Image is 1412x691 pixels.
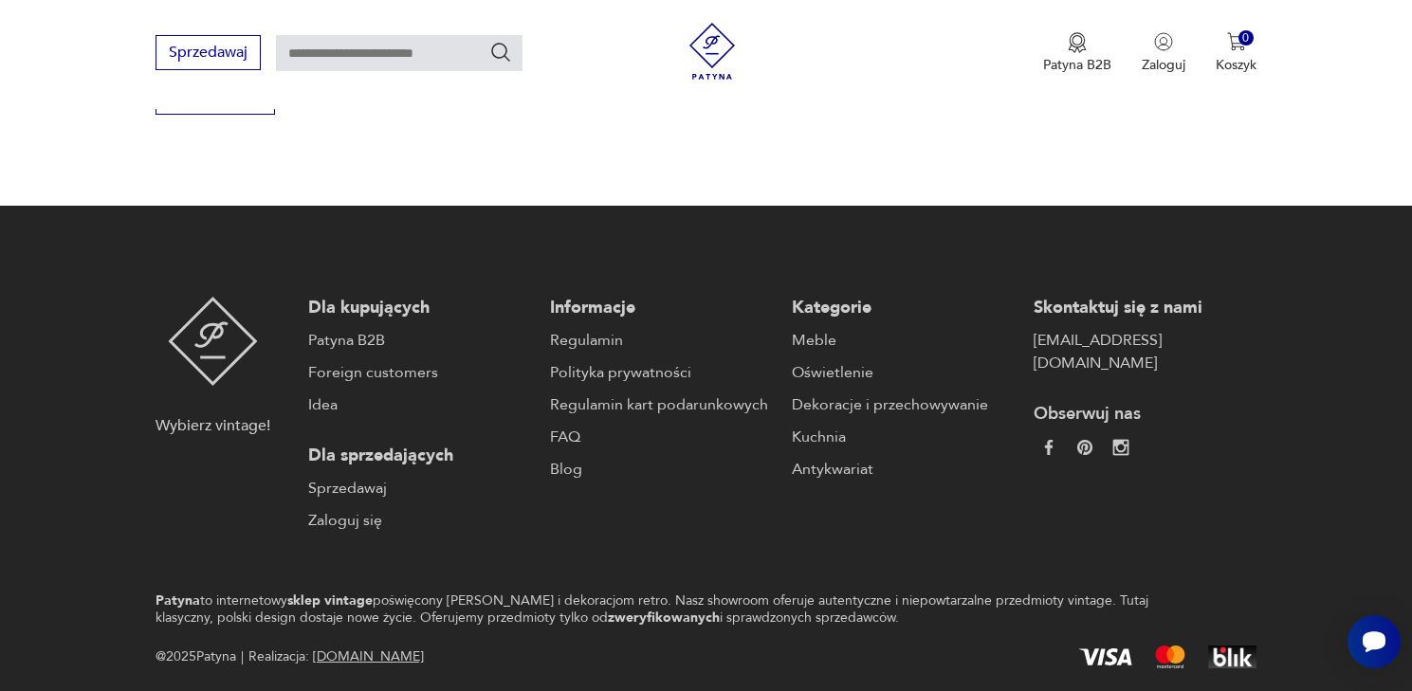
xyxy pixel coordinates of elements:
p: Dla sprzedających [308,445,531,467]
p: Skontaktuj się z nami [1034,297,1256,319]
p: Zaloguj [1142,56,1185,74]
p: Kategorie [792,297,1015,319]
img: Patyna - sklep z meblami i dekoracjami vintage [168,297,258,386]
a: [EMAIL_ADDRESS][DOMAIN_NAME] [1034,329,1256,374]
a: Regulamin [550,329,773,352]
p: Koszyk [1216,56,1256,74]
a: Patyna B2B [308,329,531,352]
img: 37d27d81a828e637adc9f9cb2e3d3a8a.webp [1077,440,1092,455]
img: c2fd9cf7f39615d9d6839a72ae8e59e5.webp [1113,439,1129,455]
img: Ikona medalu [1068,32,1087,53]
a: Dekoracje i przechowywanie [792,393,1015,416]
a: Sprzedawaj [308,477,531,500]
a: Foreign customers [308,361,531,384]
strong: Patyna [156,591,200,609]
strong: zweryfikowanych [608,609,720,627]
img: da9060093f698e4c3cedc1453eec5031.webp [1041,440,1056,455]
a: Sprzedawaj [156,47,261,61]
a: Zaloguj się [308,509,531,532]
a: Kuchnia [792,426,1015,448]
button: Patyna B2B [1043,32,1111,74]
img: Mastercard [1155,646,1185,668]
a: FAQ [550,426,773,448]
a: Regulamin kart podarunkowych [550,393,773,416]
span: @ 2025 Patyna [156,646,236,668]
p: to internetowy poświęcony [PERSON_NAME] i dekoracjom retro. Nasz showroom oferuje autentyczne i n... [156,592,1190,627]
p: Obserwuj nas [1034,403,1256,426]
p: Patyna B2B [1043,56,1111,74]
button: Zaloguj [1142,32,1185,74]
p: Wybierz vintage! [156,414,270,437]
img: BLIK [1208,646,1256,668]
a: Ikona medaluPatyna B2B [1043,32,1111,74]
img: Ikona koszyka [1227,32,1246,51]
a: Oświetlenie [792,361,1015,384]
a: Meble [792,329,1015,352]
iframe: Smartsupp widget button [1348,615,1401,668]
span: Realizacja: [248,646,424,668]
p: Informacje [550,297,773,319]
a: Blog [550,458,773,481]
button: 0Koszyk [1216,32,1256,74]
button: Sprzedawaj [156,35,261,70]
a: Polityka prywatności [550,361,773,384]
div: | [241,646,244,668]
div: 0 [1238,30,1255,46]
button: Szukaj [489,41,512,64]
a: Idea [308,393,531,416]
p: Dla kupujących [308,297,531,319]
img: Visa [1079,648,1132,665]
img: Patyna - sklep z meblami i dekoracjami vintage [684,23,741,80]
strong: sklep vintage [287,591,373,609]
a: Antykwariat [792,458,1015,481]
img: Ikonka użytkownika [1154,32,1173,51]
a: [DOMAIN_NAME] [313,647,424,665]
